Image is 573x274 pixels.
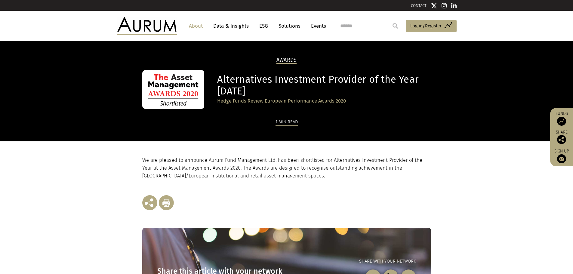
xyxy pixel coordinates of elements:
a: ESG [256,20,271,32]
img: Download Article [159,195,174,210]
a: Funds [553,111,570,126]
a: Solutions [276,20,303,32]
h2: Awards [276,57,297,64]
img: Twitter icon [431,3,437,9]
input: Submit [389,20,401,32]
p: We are pleased to announce Aurum Fund Management Ltd. has been shortlisted for Alternatives Inves... [142,156,430,180]
img: Sign up to our newsletter [557,154,566,163]
a: Hedge Funds Review European Performance Awards 2020 [217,98,346,104]
p: Share with your network [287,258,416,265]
a: Events [308,20,326,32]
div: 1 min read [276,118,298,126]
a: Log in/Register [406,20,457,32]
img: Share this post [142,195,157,210]
img: Linkedin icon [451,3,457,9]
img: Access Funds [557,117,566,126]
a: About [186,20,206,32]
a: Data & Insights [210,20,252,32]
a: Sign up [553,149,570,163]
h1: Alternatives Investment Provider of the Year [DATE] [217,74,429,97]
a: CONTACT [411,3,427,8]
img: Share this post [557,135,566,144]
img: Instagram icon [442,3,447,9]
img: Aurum [117,17,177,35]
span: Log in/Register [410,22,442,29]
div: Share [553,130,570,144]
